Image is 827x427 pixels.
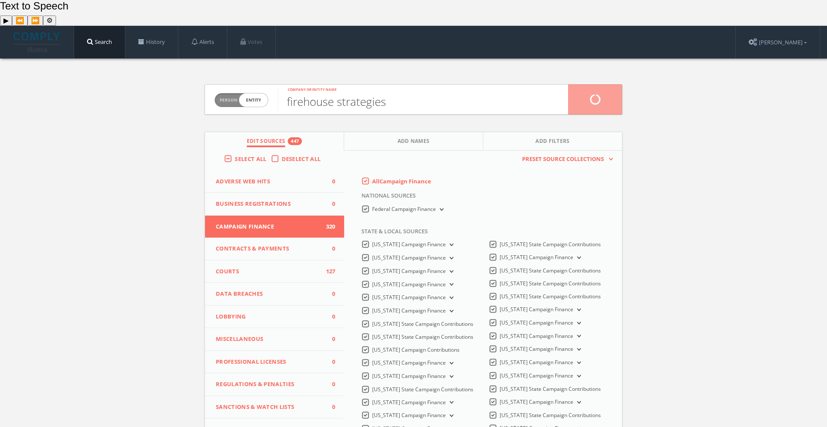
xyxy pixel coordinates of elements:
[282,155,321,163] span: Deselect All
[216,403,323,412] span: Sanctions & Watch Lists
[323,223,336,231] span: 320
[323,380,336,389] span: 0
[483,132,622,151] button: Add Filters
[535,137,570,147] span: Add Filters
[205,396,344,419] button: Sanctions & Watch Lists0
[323,177,336,186] span: 0
[372,267,446,275] span: [US_STATE] Campaign Finance
[573,306,583,314] button: [US_STATE] Campaign Finance
[372,346,460,353] span: [US_STATE] Campaign Contributions
[573,372,583,380] button: [US_STATE] Campaign Finance
[216,200,323,208] span: Business Registrations
[216,267,323,276] span: Courts
[205,306,344,328] button: Lobbying0
[344,132,483,151] button: Add Names
[13,32,62,52] img: illumis
[500,293,601,300] span: [US_STATE] State Campaign Contributions
[500,280,601,287] span: [US_STATE] State Campaign Contributions
[323,267,336,276] span: 127
[239,93,268,107] span: entity
[372,372,446,380] span: [US_STATE] Campaign Finance
[372,205,436,213] span: Federal Campaign Finance
[323,403,336,412] span: 0
[355,192,416,204] span: National Sources
[125,26,178,59] a: History
[573,319,583,327] button: [US_STATE] Campaign Finance
[323,335,336,343] span: 0
[28,15,43,26] button: Forward
[205,260,344,283] button: Courts127
[518,155,608,164] span: Preset Source Collections
[216,380,323,389] span: Regulations & Penalties
[372,241,446,248] span: [US_STATE] Campaign Finance
[372,399,446,406] span: [US_STATE] Campaign Finance
[500,372,573,379] span: [US_STATE] Campaign Finance
[205,132,344,151] button: Edit Sources447
[355,227,428,240] span: State & Local Sources
[372,294,446,301] span: [US_STATE] Campaign Finance
[500,267,601,274] span: [US_STATE] State Campaign Contributions
[205,351,344,374] button: Professional Licenses0
[247,137,286,147] span: Edit Sources
[436,206,445,213] button: Federal Campaign Finance
[323,358,336,366] span: 0
[205,373,344,396] button: Regulations & Penalties0
[216,290,323,298] span: Data Breaches
[216,335,323,343] span: Miscellaneous
[372,359,446,366] span: [US_STATE] Campaign Finance
[372,333,473,340] span: [US_STATE] State Campaign Contributions
[372,254,446,261] span: [US_STATE] Campaign Finance
[178,26,227,59] a: Alerts
[205,328,344,351] button: Miscellaneous0
[323,244,336,253] span: 0
[500,241,601,248] span: [US_STATE] State Campaign Contributions
[12,15,28,26] button: Previous
[500,359,573,366] span: [US_STATE] Campaign Finance
[446,359,455,367] button: [US_STATE] Campaign Finance
[323,200,336,208] span: 0
[500,398,573,405] span: [US_STATE] Campaign Finance
[216,313,323,321] span: Lobbying
[372,307,446,314] span: [US_STATE] Campaign Finance
[372,412,446,419] span: [US_STATE] Campaign Finance
[573,399,583,406] button: [US_STATE] Campaign Finance
[372,386,473,393] span: [US_STATE] State Campaign Contributions
[446,373,455,381] button: [US_STATE] Campaign Finance
[216,223,323,231] span: Campaign Finance
[74,26,125,59] a: Search
[500,385,601,393] span: [US_STATE] State Campaign Contributions
[446,254,455,262] button: [US_STATE] Campaign Finance
[446,281,455,288] button: [US_STATE] Campaign Finance
[573,346,583,353] button: [US_STATE] Campaign Finance
[500,332,573,340] span: [US_STATE] Campaign Finance
[446,268,455,275] button: [US_STATE] Campaign Finance
[446,399,455,406] button: [US_STATE] Campaign Finance
[372,320,473,328] span: [US_STATE] State Campaign Contributions
[43,15,56,26] button: Settings
[573,359,583,367] button: [US_STATE] Campaign Finance
[205,216,344,238] button: Campaign Finance320
[500,345,573,353] span: [US_STATE] Campaign Finance
[216,244,323,253] span: Contracts & Payments
[205,170,344,193] button: Adverse Web Hits0
[323,313,336,321] span: 0
[220,97,237,103] span: Person
[235,155,266,163] span: Select All
[323,290,336,298] span: 0
[216,177,323,186] span: Adverse Web Hits
[446,307,455,315] button: [US_STATE] Campaign Finance
[500,319,573,326] span: [US_STATE] Campaign Finance
[500,306,573,313] span: [US_STATE] Campaign Finance
[205,238,344,260] button: Contracts & Payments0
[500,412,601,419] span: [US_STATE] State Campaign Contributions
[205,193,344,216] button: Business Registrations0
[398,137,430,147] span: Add Names
[446,412,455,420] button: [US_STATE] Campaign Finance
[573,332,583,340] button: [US_STATE] Campaign Finance
[518,155,613,164] button: Preset Source Collections
[205,283,344,306] button: Data Breaches0
[446,241,455,249] button: [US_STATE] Campaign Finance
[372,281,446,288] span: [US_STATE] Campaign Finance
[573,254,583,262] button: [US_STATE] Campaign Finance
[372,177,431,185] span: All Campaign Finance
